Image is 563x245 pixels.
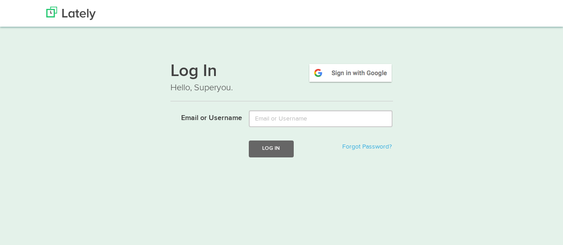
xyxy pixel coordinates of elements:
[342,144,392,150] a: Forgot Password?
[249,141,293,157] button: Log In
[170,81,393,94] p: Hello, Superyou.
[249,110,393,127] input: Email or Username
[170,63,393,81] h1: Log In
[46,7,96,20] img: Lately
[308,63,393,83] img: google-signin.png
[164,110,243,124] label: Email or Username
